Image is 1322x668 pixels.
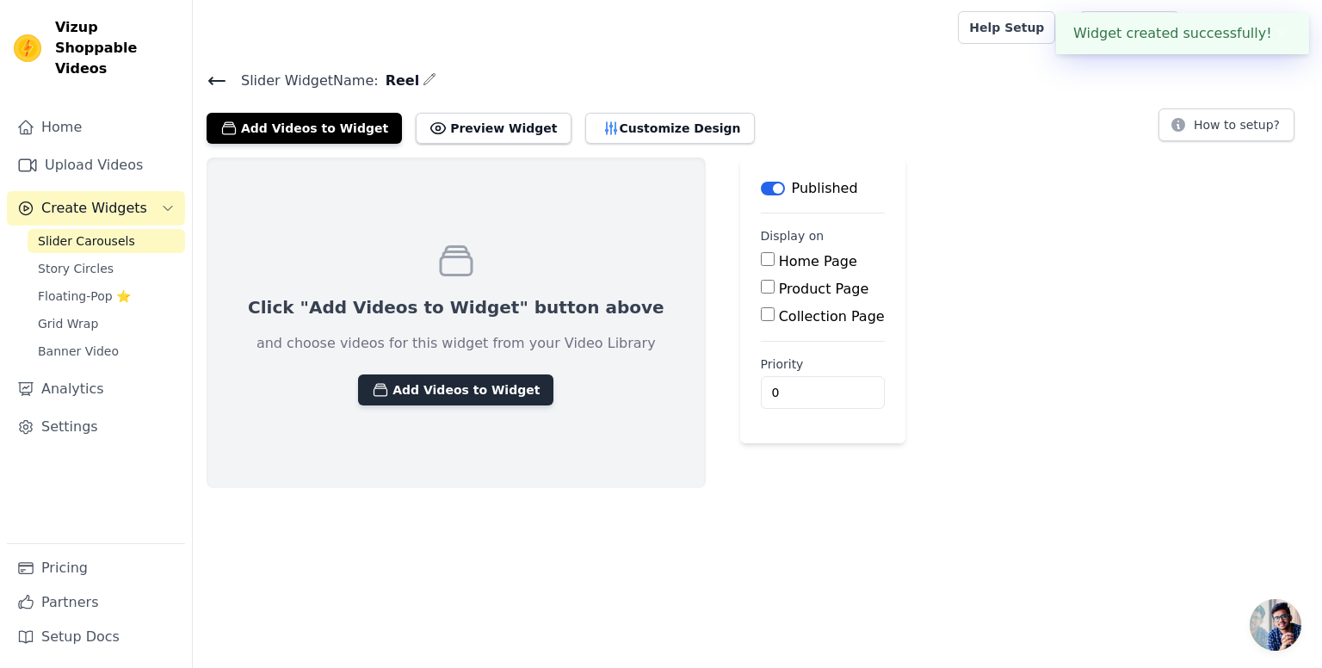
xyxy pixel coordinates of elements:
[7,191,185,226] button: Create Widgets
[227,71,379,91] span: Slider Widget Name:
[38,260,114,277] span: Story Circles
[28,229,185,253] a: Slider Carousels
[1220,12,1308,43] p: AZR Fashion
[779,281,869,297] label: Product Page
[1158,121,1294,137] a: How to setup?
[416,113,571,144] button: Preview Widget
[7,372,185,406] a: Analytics
[38,343,119,360] span: Banner Video
[1079,11,1178,44] a: Book Demo
[792,178,858,199] p: Published
[55,17,178,79] span: Vizup Shoppable Videos
[7,585,185,620] a: Partners
[256,333,656,354] p: and choose videos for this widget from your Video Library
[248,295,664,319] p: Click "Add Videos to Widget" button above
[761,356,885,373] label: Priority
[38,288,131,305] span: Floating-Pop ⭐
[958,11,1055,44] a: Help Setup
[28,257,185,281] a: Story Circles
[41,198,147,219] span: Create Widgets
[1272,23,1292,44] button: Close
[1056,13,1309,54] div: Widget created successfully!
[379,71,420,91] span: Reel
[423,69,436,92] div: Edit Name
[7,620,185,654] a: Setup Docs
[14,34,41,62] img: Vizup
[7,551,185,585] a: Pricing
[1250,599,1301,651] a: Open chat
[7,110,185,145] a: Home
[38,315,98,332] span: Grid Wrap
[7,148,185,182] a: Upload Videos
[38,232,135,250] span: Slider Carousels
[1158,108,1294,141] button: How to setup?
[28,284,185,308] a: Floating-Pop ⭐
[779,253,857,269] label: Home Page
[28,312,185,336] a: Grid Wrap
[585,113,755,144] button: Customize Design
[207,113,402,144] button: Add Videos to Widget
[358,374,553,405] button: Add Videos to Widget
[779,308,885,325] label: Collection Page
[761,227,825,244] legend: Display on
[28,339,185,363] a: Banner Video
[7,410,185,444] a: Settings
[1193,12,1308,43] button: A AZR Fashion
